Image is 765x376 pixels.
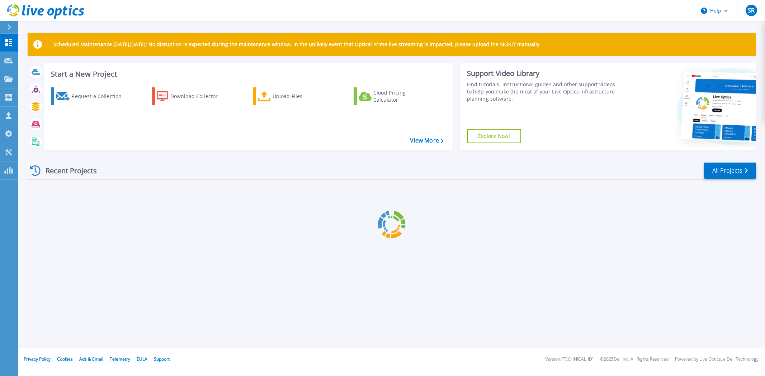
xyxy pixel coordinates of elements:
a: All Projects [704,163,756,179]
div: Recent Projects [28,162,107,179]
div: Cloud Pricing Calculator [373,89,431,103]
div: Upload Files [273,89,330,103]
li: Powered by Live Optics, a Dell Technology [675,357,759,362]
a: Support [154,356,170,362]
a: Upload Files [253,87,333,105]
a: Explore Now! [467,129,521,143]
div: Find tutorials, instructional guides and other support videos to help you make the most of your L... [467,81,619,102]
li: © 2025 Dell Inc. All Rights Reserved [600,357,669,362]
a: Privacy Policy [24,356,51,362]
a: Ads & Email [79,356,103,362]
div: Support Video Library [467,69,619,78]
div: Download Collector [170,89,228,103]
h3: Start a New Project [51,70,443,78]
a: Cloud Pricing Calculator [354,87,434,105]
a: Telemetry [110,356,130,362]
a: View More [410,137,443,144]
a: EULA [137,356,147,362]
div: Request a Collection [71,89,129,103]
a: Request a Collection [51,87,131,105]
a: Cookies [57,356,73,362]
p: Scheduled Maintenance [DATE][DATE]: No disruption is expected during the maintenance window. In t... [53,42,541,47]
a: Download Collector [152,87,232,105]
span: SR [748,8,755,13]
li: Version: [TECHNICAL_ID] [545,357,594,362]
